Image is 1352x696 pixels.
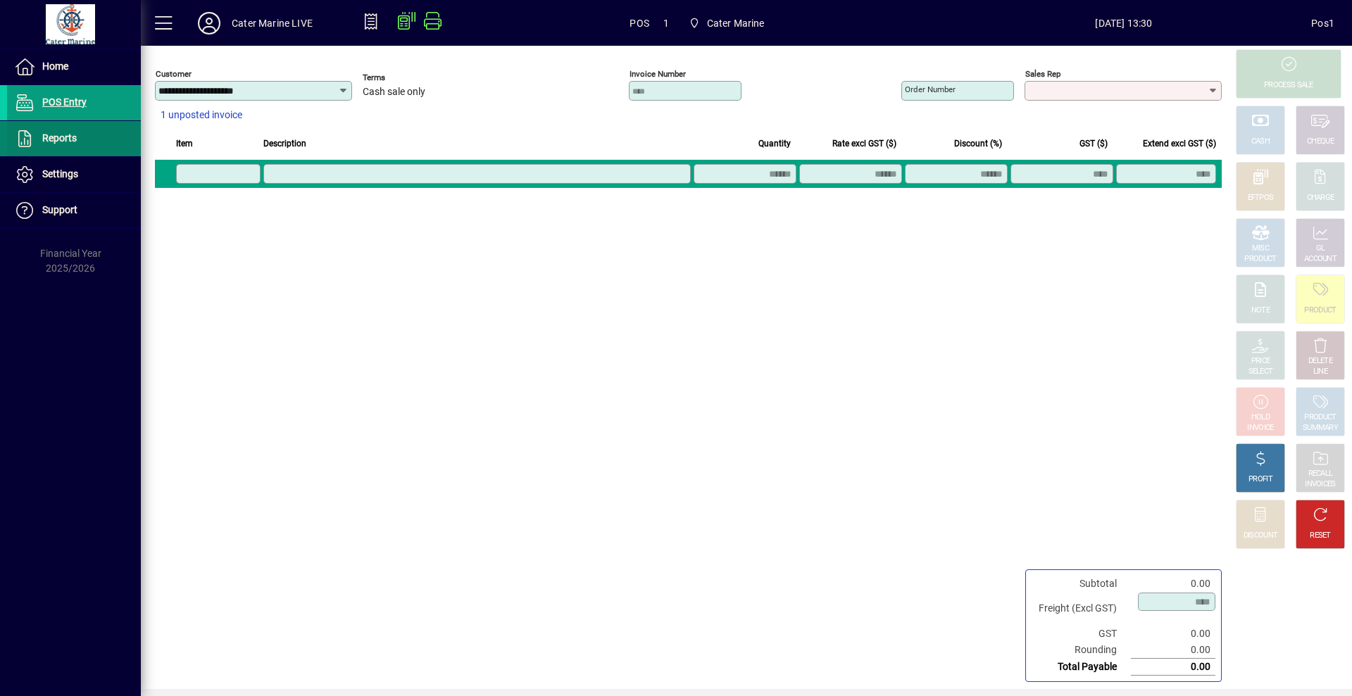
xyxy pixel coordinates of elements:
[1025,69,1060,79] mat-label: Sales rep
[1308,356,1332,367] div: DELETE
[232,12,313,34] div: Cater Marine LIVE
[42,96,87,108] span: POS Entry
[42,61,68,72] span: Home
[1264,80,1313,91] div: PROCESS SALE
[758,136,791,151] span: Quantity
[1032,642,1131,659] td: Rounding
[1032,576,1131,592] td: Subtotal
[1307,193,1334,203] div: CHARGE
[156,69,192,79] mat-label: Customer
[1304,305,1336,316] div: PRODUCT
[1252,243,1269,254] div: MISC
[954,136,1002,151] span: Discount (%)
[1304,412,1336,423] div: PRODUCT
[1248,367,1273,377] div: SELECT
[1310,531,1331,541] div: RESET
[1305,479,1335,490] div: INVOICES
[1303,423,1338,434] div: SUMMARY
[42,168,78,179] span: Settings
[630,12,649,34] span: POS
[832,136,896,151] span: Rate excl GST ($)
[1307,137,1334,147] div: CHEQUE
[176,136,193,151] span: Item
[1079,136,1108,151] span: GST ($)
[42,132,77,144] span: Reports
[7,49,141,84] a: Home
[42,204,77,215] span: Support
[1131,659,1215,676] td: 0.00
[1251,412,1270,423] div: HOLD
[1247,423,1273,434] div: INVOICE
[937,12,1312,34] span: [DATE] 13:30
[1313,367,1327,377] div: LINE
[707,12,765,34] span: Cater Marine
[1251,137,1270,147] div: CASH
[1248,193,1274,203] div: EFTPOS
[155,103,248,128] button: 1 unposted invoice
[1244,531,1277,541] div: DISCOUNT
[1316,243,1325,254] div: GL
[263,136,306,151] span: Description
[7,193,141,228] a: Support
[1251,356,1270,367] div: PRICE
[1032,659,1131,676] td: Total Payable
[905,84,956,94] mat-label: Order number
[1311,12,1334,34] div: Pos1
[7,121,141,156] a: Reports
[1032,592,1131,626] td: Freight (Excl GST)
[1143,136,1216,151] span: Extend excl GST ($)
[663,12,669,34] span: 1
[161,108,242,122] span: 1 unposted invoice
[7,157,141,192] a: Settings
[1032,626,1131,642] td: GST
[683,11,770,36] span: Cater Marine
[1131,642,1215,659] td: 0.00
[1244,254,1276,265] div: PRODUCT
[1304,254,1337,265] div: ACCOUNT
[187,11,232,36] button: Profile
[1131,576,1215,592] td: 0.00
[363,73,447,82] span: Terms
[363,87,425,98] span: Cash sale only
[1131,626,1215,642] td: 0.00
[1248,474,1272,485] div: PROFIT
[1308,469,1333,479] div: RECALL
[1251,305,1270,316] div: NOTE
[630,69,686,79] mat-label: Invoice number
